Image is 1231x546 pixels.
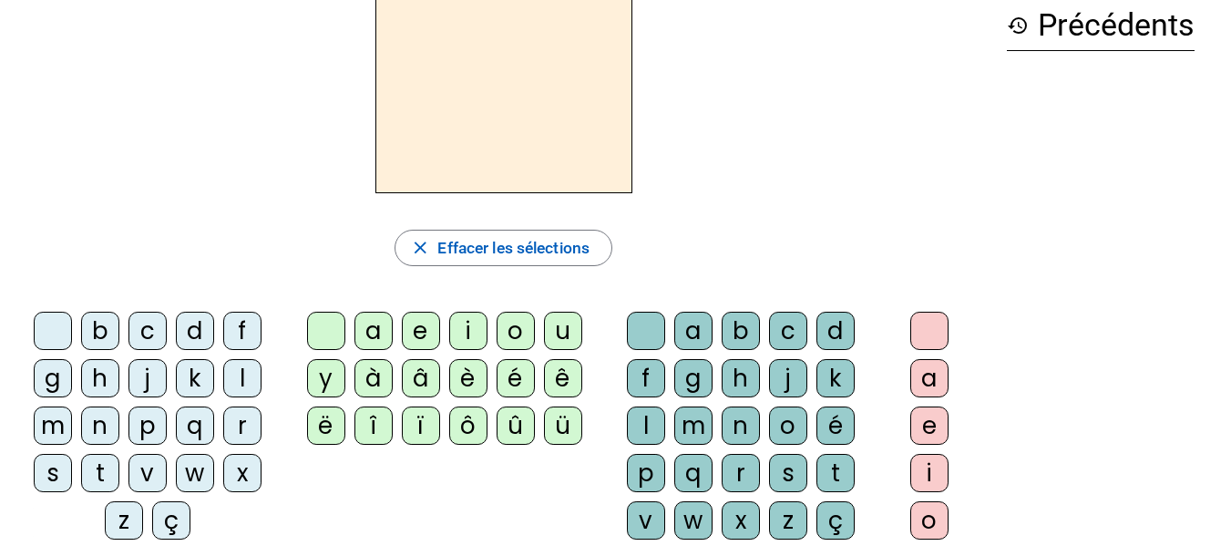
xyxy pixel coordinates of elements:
[910,501,949,540] div: o
[816,407,855,445] div: é
[449,359,487,397] div: è
[816,454,855,492] div: t
[722,359,760,397] div: h
[307,407,345,445] div: ë
[497,407,535,445] div: û
[307,359,345,397] div: y
[81,359,119,397] div: h
[722,407,760,445] div: n
[769,359,807,397] div: j
[769,312,807,350] div: c
[674,407,713,445] div: m
[176,454,214,492] div: w
[910,454,949,492] div: i
[544,359,582,397] div: ê
[674,359,713,397] div: g
[816,501,855,540] div: ç
[81,407,119,445] div: n
[128,312,167,350] div: c
[497,312,535,350] div: o
[910,407,949,445] div: e
[722,501,760,540] div: x
[128,454,167,492] div: v
[769,501,807,540] div: z
[627,359,665,397] div: f
[128,359,167,397] div: j
[816,312,855,350] div: d
[34,359,72,397] div: g
[627,407,665,445] div: l
[449,312,487,350] div: i
[769,407,807,445] div: o
[81,312,119,350] div: b
[81,454,119,492] div: t
[674,454,713,492] div: q
[354,312,393,350] div: a
[674,501,713,540] div: w
[223,407,262,445] div: r
[402,359,440,397] div: â
[176,359,214,397] div: k
[223,312,262,350] div: f
[1007,15,1029,36] mat-icon: history
[354,407,393,445] div: î
[816,359,855,397] div: k
[34,407,72,445] div: m
[910,359,949,397] div: a
[105,501,143,540] div: z
[627,454,665,492] div: p
[497,359,535,397] div: é
[34,454,72,492] div: s
[544,312,582,350] div: u
[223,359,262,397] div: l
[395,230,612,266] button: Effacer les sélections
[449,407,487,445] div: ô
[354,359,393,397] div: à
[674,312,713,350] div: a
[769,454,807,492] div: s
[410,238,431,259] mat-icon: close
[437,234,590,262] span: Effacer les sélections
[722,312,760,350] div: b
[128,407,167,445] div: p
[402,312,440,350] div: e
[152,501,190,540] div: ç
[223,454,262,492] div: x
[722,454,760,492] div: r
[176,407,214,445] div: q
[544,407,582,445] div: ü
[627,501,665,540] div: v
[176,312,214,350] div: d
[402,407,440,445] div: ï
